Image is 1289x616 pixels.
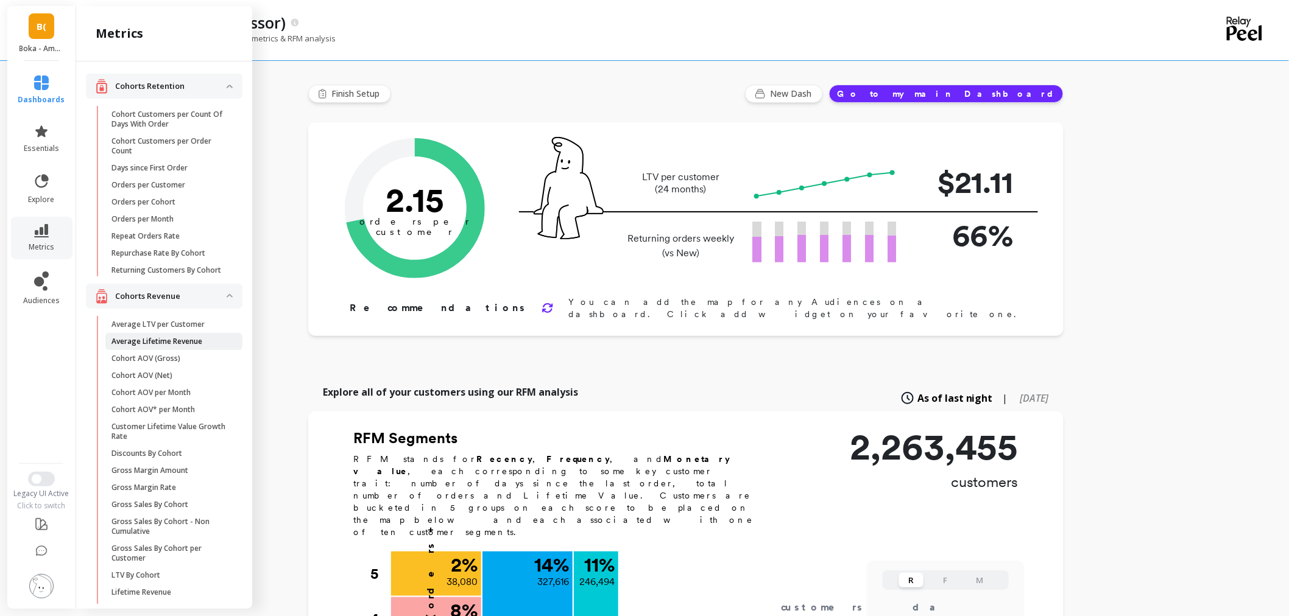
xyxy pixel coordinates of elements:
span: B( [37,19,46,33]
p: Cohorts Revenue [115,290,227,303]
div: customers [782,600,880,615]
p: Returning Customers By Cohort [111,265,221,275]
img: down caret icon [227,294,233,298]
p: Orders per Customer [111,180,185,190]
img: down caret icon [227,85,233,88]
p: Gross Sales By Cohort - Non Cumulative [111,517,228,536]
p: Cohort AOV* per Month [111,405,195,415]
button: Finish Setup [308,85,391,103]
div: days [913,600,963,615]
button: F [933,573,958,587]
p: Cohorts Retention [115,80,227,93]
button: M [967,573,992,587]
p: Orders per Month [111,214,174,224]
p: Cohort AOV (Gross) [111,354,180,363]
p: Returning orders weekly (vs New) [624,231,738,261]
button: Switch to New UI [28,472,55,486]
p: Gross Margin Rate [111,483,176,492]
p: You can add the map for any Audiences on a dashboard. Click add widget on your favorite one. [568,296,1025,320]
h2: metrics [96,25,143,42]
p: Average Lifetime Revenue [111,337,202,346]
text: 2.15 [386,180,444,220]
p: Gross Sales By Cohort [111,500,188,509]
p: Days since First Order [111,163,188,173]
img: navigation item icon [96,289,108,304]
button: R [899,573,923,587]
h2: RFM Segments [353,429,768,448]
span: Finish Setup [331,88,383,100]
img: profile picture [29,574,54,598]
b: Frequency [546,454,610,464]
p: Cohort AOV (Net) [111,371,172,380]
p: Cohort Customers per Order Count [111,136,228,156]
span: As of last night [917,391,993,405]
p: LTV By Cohort [111,570,160,580]
p: customers [850,472,1019,492]
p: Repeat Orders Rate [111,231,180,241]
p: 2 % [451,555,478,575]
span: New Dash [770,88,815,100]
p: Lifetime Revenue [111,587,171,597]
b: Recency [476,454,532,464]
p: $21.11 [916,159,1014,205]
p: Cohort Customers per Count Of Days With Order [111,110,228,129]
p: 11 % [584,555,615,575]
p: Customer Lifetime Value Growth Rate [111,422,228,441]
tspan: customer [376,226,454,237]
p: 14 % [534,555,569,575]
p: 246,494 [579,575,615,589]
p: Explore all of your customers using our RFM analysis [323,385,578,399]
div: Click to switch [6,501,77,511]
span: [DATE] [1020,391,1049,405]
span: | [1003,391,1008,405]
button: New Dash [745,85,823,103]
img: pal seatted on line [534,137,604,239]
span: dashboards [18,95,65,105]
button: Go to my main Dashboard [829,85,1064,103]
p: Boka - Amazon (Essor) [19,44,64,54]
span: metrics [29,242,54,252]
p: Discounts By Cohort [111,449,182,458]
div: Legacy UI Active [6,489,77,499]
p: 38,080 [447,575,478,589]
span: essentials [24,144,59,153]
p: RFM stands for , , and , each corresponding to some key customer trait: number of days since the ... [353,453,768,538]
div: 5 [370,551,390,597]
p: Repurchase Rate By Cohort [111,248,205,258]
tspan: orders per [359,217,470,228]
span: audiences [23,296,60,306]
p: Recommendations [350,301,527,315]
p: Gross Sales By Cohort per Customer [111,544,228,563]
img: navigation item icon [96,79,108,94]
p: 66% [916,212,1014,258]
p: Cohort AOV per Month [111,388,191,397]
p: Average LTV per Customer [111,320,205,329]
p: Orders per Cohort [111,197,175,207]
p: Gross Margin Amount [111,466,188,475]
span: explore [29,195,55,205]
p: LTV per customer (24 months) [624,171,738,195]
p: 2,263,455 [850,429,1019,465]
p: 327,616 [537,575,569,589]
